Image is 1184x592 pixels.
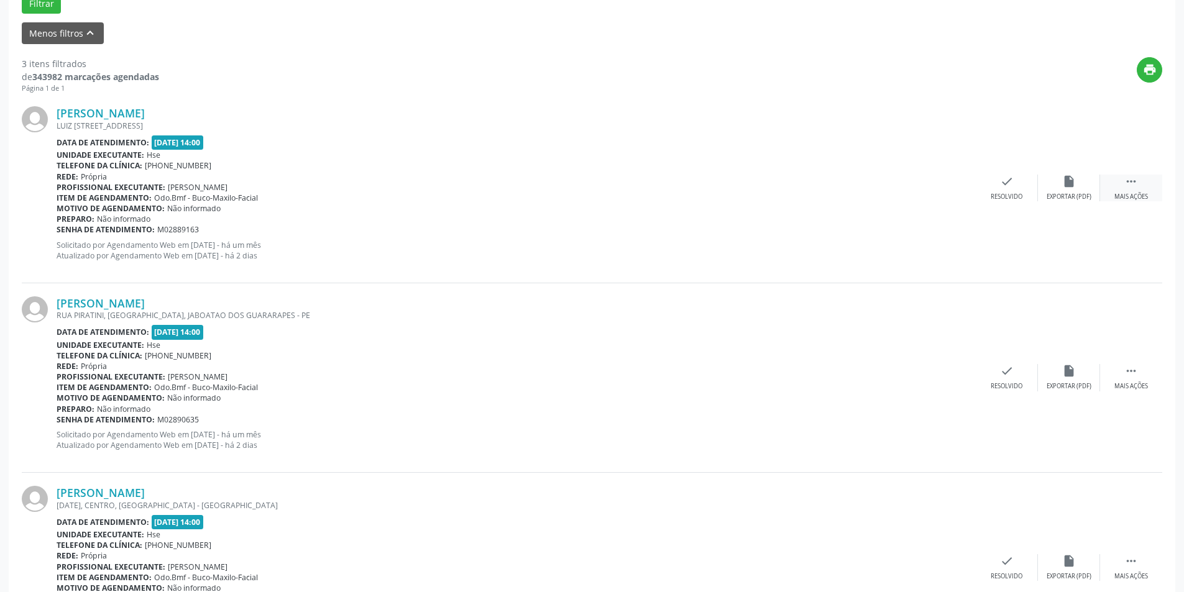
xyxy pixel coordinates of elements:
[22,296,48,322] img: img
[57,310,976,321] div: RUA PIRATINI, [GEOGRAPHIC_DATA], JABOATAO DOS GUARARAPES - PE
[57,540,142,550] b: Telefone da clínica:
[22,22,104,44] button: Menos filtroskeyboard_arrow_up
[1062,175,1076,188] i: insert_drive_file
[57,486,145,499] a: [PERSON_NAME]
[1114,193,1148,201] div: Mais ações
[145,350,211,361] span: [PHONE_NUMBER]
[1124,554,1138,568] i: 
[1137,57,1162,83] button: print
[22,70,159,83] div: de
[57,500,976,511] div: [DATE], CENTRO, [GEOGRAPHIC_DATA] - [GEOGRAPHIC_DATA]
[991,193,1022,201] div: Resolvido
[22,106,48,132] img: img
[57,160,142,171] b: Telefone da clínica:
[57,529,144,540] b: Unidade executante:
[157,414,199,425] span: M02890635
[57,350,142,361] b: Telefone da clínica:
[57,137,149,148] b: Data de atendimento:
[57,404,94,414] b: Preparo:
[22,57,159,70] div: 3 itens filtrados
[167,203,221,214] span: Não informado
[57,182,165,193] b: Profissional executante:
[1062,364,1076,378] i: insert_drive_file
[145,540,211,550] span: [PHONE_NUMBER]
[145,160,211,171] span: [PHONE_NUMBER]
[81,171,107,182] span: Própria
[991,382,1022,391] div: Resolvido
[83,26,97,40] i: keyboard_arrow_up
[1000,554,1014,568] i: check
[81,550,107,561] span: Própria
[147,150,160,160] span: Hse
[22,486,48,512] img: img
[1124,175,1138,188] i: 
[57,371,165,382] b: Profissional executante:
[57,203,165,214] b: Motivo de agendamento:
[57,106,145,120] a: [PERSON_NAME]
[1047,382,1091,391] div: Exportar (PDF)
[57,340,144,350] b: Unidade executante:
[154,382,258,393] span: Odo.Bmf - Buco-Maxilo-Facial
[154,193,258,203] span: Odo.Bmf - Buco-Maxilo-Facial
[1000,364,1014,378] i: check
[97,214,150,224] span: Não informado
[57,550,78,561] b: Rede:
[152,515,204,529] span: [DATE] 14:00
[57,214,94,224] b: Preparo:
[57,361,78,371] b: Rede:
[57,414,155,425] b: Senha de atendimento:
[57,224,155,235] b: Senha de atendimento:
[152,325,204,339] span: [DATE] 14:00
[1143,63,1157,76] i: print
[1000,175,1014,188] i: check
[22,83,159,94] div: Página 1 de 1
[57,193,152,203] b: Item de agendamento:
[152,135,204,150] span: [DATE] 14:00
[1124,364,1138,378] i: 
[147,340,160,350] span: Hse
[167,393,221,403] span: Não informado
[1047,572,1091,581] div: Exportar (PDF)
[1114,382,1148,391] div: Mais ações
[168,562,227,572] span: [PERSON_NAME]
[168,182,227,193] span: [PERSON_NAME]
[1062,554,1076,568] i: insert_drive_file
[57,429,976,450] p: Solicitado por Agendamento Web em [DATE] - há um mês Atualizado por Agendamento Web em [DATE] - h...
[57,150,144,160] b: Unidade executante:
[168,371,227,382] span: [PERSON_NAME]
[154,572,258,583] span: Odo.Bmf - Buco-Maxilo-Facial
[57,562,165,572] b: Profissional executante:
[57,382,152,393] b: Item de agendamento:
[57,572,152,583] b: Item de agendamento:
[57,240,976,261] p: Solicitado por Agendamento Web em [DATE] - há um mês Atualizado por Agendamento Web em [DATE] - h...
[1047,193,1091,201] div: Exportar (PDF)
[57,121,976,131] div: LUIZ [STREET_ADDRESS]
[147,529,160,540] span: Hse
[57,171,78,182] b: Rede:
[57,393,165,403] b: Motivo de agendamento:
[991,572,1022,581] div: Resolvido
[57,517,149,527] b: Data de atendimento:
[1114,572,1148,581] div: Mais ações
[97,404,150,414] span: Não informado
[57,327,149,337] b: Data de atendimento:
[157,224,199,235] span: M02889163
[57,296,145,310] a: [PERSON_NAME]
[81,361,107,371] span: Própria
[32,71,159,83] strong: 343982 marcações agendadas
